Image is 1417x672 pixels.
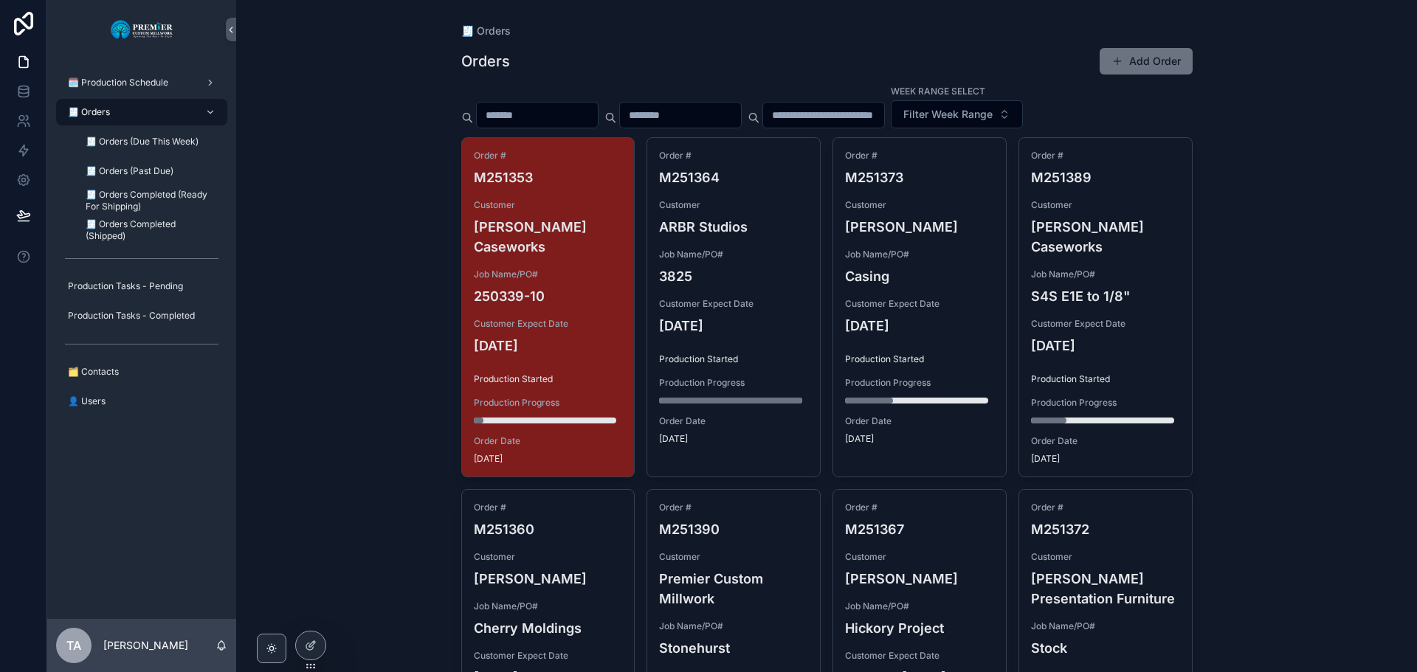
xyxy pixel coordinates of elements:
span: Job Name/PO# [1031,269,1180,280]
h4: Cherry Moldings [474,618,623,638]
span: Production Progress [474,397,623,409]
h4: [PERSON_NAME] Presentation Furniture [1031,569,1180,609]
span: Production Progress [845,377,994,389]
span: Customer [1031,199,1180,211]
span: [DATE] [659,433,808,445]
a: Order #M251353Customer[PERSON_NAME] CaseworksJob Name/PO#250339-10Customer Expect Date[DATE]Produ... [461,137,635,477]
span: Job Name/PO# [474,269,623,280]
span: Job Name/PO# [659,620,808,632]
span: Production Tasks - Pending [68,280,183,292]
a: Order #M251389Customer[PERSON_NAME] CaseworksJob Name/PO#S4S E1E to 1/8"Customer Expect Date[DATE... [1018,137,1193,477]
span: Order Date [474,435,623,447]
p: [PERSON_NAME] [103,638,188,653]
h4: Stock [1031,638,1180,658]
span: Filter Week Range [903,107,993,122]
h4: M251364 [659,167,808,187]
h4: M251373 [845,167,994,187]
span: TA [66,637,81,654]
span: 👤 Users [68,395,106,407]
h4: [PERSON_NAME] Caseworks [474,217,623,257]
button: Add Order [1100,48,1193,75]
h4: ARBR Studios [659,217,808,237]
span: Order # [474,502,623,513]
span: Customer [659,551,808,563]
h4: 3825 [659,266,808,286]
span: Customer Expect Date [659,298,808,310]
span: 🧾 Orders Completed (Ready For Shipping) [86,189,213,212]
span: Customer [659,199,808,211]
span: Order # [659,502,808,513]
span: Customer Expect Date [474,318,623,330]
h4: M251353 [474,167,623,187]
h4: M251360 [474,519,623,539]
span: Customer [474,199,623,211]
a: 🧾 Orders (Past Due) [74,158,227,184]
h4: [PERSON_NAME] [845,569,994,589]
h4: [PERSON_NAME] Caseworks [1031,217,1180,257]
label: Week Range Select [891,84,985,97]
span: Customer [845,199,994,211]
span: Production Started [1031,373,1180,385]
span: 🗓️ Production Schedule [68,77,168,89]
h4: [DATE] [845,316,994,336]
h4: M251390 [659,519,808,539]
span: Production Progress [1031,397,1180,409]
span: Order # [845,502,994,513]
span: Job Name/PO# [1031,620,1180,632]
h4: Casing [845,266,994,286]
a: 👤 Users [56,388,227,415]
span: Order # [845,150,994,162]
h4: Premier Custom Millwork [659,569,808,609]
a: Production Tasks - Pending [56,273,227,299]
span: Production Started [845,353,994,365]
span: [DATE] [1031,453,1180,465]
a: 🧾 Orders (Due This Week) [74,128,227,155]
span: 🧾 Orders (Due This Week) [86,136,199,148]
a: 🗓️ Production Schedule [56,69,227,96]
span: Job Name/PO# [845,249,994,260]
a: 🧾 Orders Completed (Ready For Shipping) [74,187,227,214]
a: 🧾 Orders [56,99,227,125]
span: 🗂️ Contacts [68,366,119,378]
a: 🧾 Orders Completed (Shipped) [74,217,227,243]
span: Order # [659,150,808,162]
span: Job Name/PO# [659,249,808,260]
img: App logo [110,18,174,41]
span: Customer Expect Date [474,650,623,662]
span: Order # [1031,150,1180,162]
span: Customer Expect Date [845,298,994,310]
span: 🧾 Orders (Past Due) [86,165,173,177]
h4: Hickory Project [845,618,994,638]
h1: Orders [461,51,510,72]
span: Job Name/PO# [845,600,994,612]
span: Customer [474,551,623,563]
h4: [PERSON_NAME] [474,569,623,589]
span: Order # [474,150,623,162]
span: Customer [845,551,994,563]
span: Production Started [474,373,623,385]
span: Order # [1031,502,1180,513]
span: Order Date [845,415,994,427]
a: Order #M251364CustomerARBR StudiosJob Name/PO#3825Customer Expect Date[DATE]Production StartedPro... [647,137,821,477]
a: Production Tasks - Completed [56,302,227,329]
a: 🧾 Orders [461,24,511,38]
span: 🧾 Orders Completed (Shipped) [86,218,213,242]
button: Select Button [891,100,1023,128]
span: Production Tasks - Completed [68,310,195,322]
a: 🗂️ Contacts [56,358,227,385]
span: Order Date [659,415,808,427]
h4: 250339-10 [474,286,623,306]
span: Customer [1031,551,1180,563]
h4: [DATE] [1031,336,1180,356]
a: Order #M251373Customer[PERSON_NAME]Job Name/PO#CasingCustomer Expect Date[DATE]Production Started... [832,137,1007,477]
span: Production Started [659,353,808,365]
h4: M251389 [1031,167,1180,187]
span: Customer Expect Date [845,650,994,662]
h4: S4S E1E to 1/8" [1031,286,1180,306]
span: Order Date [1031,435,1180,447]
h4: [DATE] [659,316,808,336]
span: [DATE] [474,453,623,465]
div: scrollable content [47,59,236,434]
